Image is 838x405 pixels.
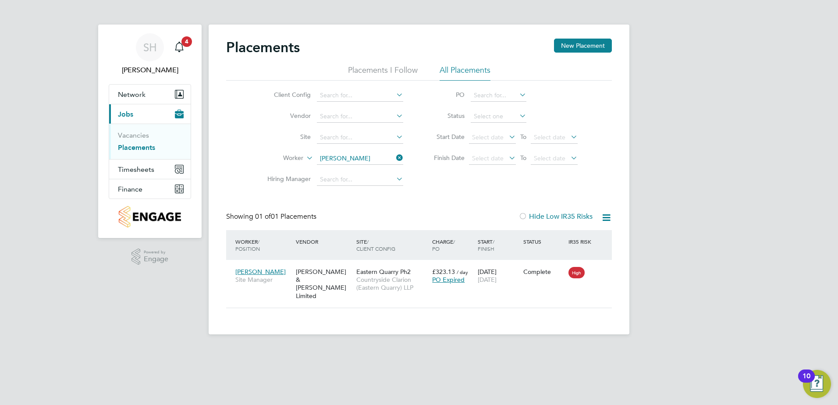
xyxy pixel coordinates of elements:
[131,249,169,265] a: Powered byEngage
[478,276,497,284] span: [DATE]
[109,65,191,75] span: Stewart Hutson
[253,154,303,163] label: Worker
[521,234,567,249] div: Status
[118,185,142,193] span: Finance
[471,110,526,123] input: Select one
[317,110,403,123] input: Search for...
[294,234,354,249] div: Vendor
[118,131,149,139] a: Vacancies
[235,276,291,284] span: Site Manager
[119,206,181,227] img: countryside-properties-logo-retina.png
[430,234,476,256] div: Charge
[523,268,565,276] div: Complete
[260,133,311,141] label: Site
[109,33,191,75] a: SH[PERSON_NAME]
[233,234,294,256] div: Worker
[478,238,494,252] span: / Finish
[432,238,455,252] span: / PO
[554,39,612,53] button: New Placement
[432,276,465,284] span: PO Expired
[118,90,146,99] span: Network
[440,65,490,81] li: All Placements
[294,263,354,304] div: [PERSON_NAME] & [PERSON_NAME] Limited
[425,154,465,162] label: Finish Date
[568,267,585,278] span: High
[803,370,831,398] button: Open Resource Center, 10 new notifications
[118,143,155,152] a: Placements
[518,212,593,221] label: Hide Low IR35 Risks
[109,206,191,227] a: Go to home page
[118,110,133,118] span: Jobs
[144,256,168,263] span: Engage
[356,238,395,252] span: / Client Config
[476,263,521,288] div: [DATE]
[233,263,612,270] a: [PERSON_NAME]Site Manager[PERSON_NAME] & [PERSON_NAME] LimitedEastern Quarry Ph2Countryside Clari...
[425,112,465,120] label: Status
[143,42,157,53] span: SH
[534,133,565,141] span: Select date
[425,91,465,99] label: PO
[348,65,418,81] li: Placements I Follow
[802,376,810,387] div: 10
[170,33,188,61] a: 4
[472,133,504,141] span: Select date
[226,39,300,56] h2: Placements
[109,179,191,199] button: Finance
[457,269,468,275] span: / day
[260,175,311,183] label: Hiring Manager
[144,249,168,256] span: Powered by
[260,112,311,120] label: Vendor
[226,212,318,221] div: Showing
[518,131,529,142] span: To
[356,268,411,276] span: Eastern Quarry Ph2
[181,36,192,47] span: 4
[255,212,316,221] span: 01 Placements
[317,89,403,102] input: Search for...
[235,268,286,276] span: [PERSON_NAME]
[566,234,597,249] div: IR35 Risk
[317,131,403,144] input: Search for...
[317,174,403,186] input: Search for...
[260,91,311,99] label: Client Config
[534,154,565,162] span: Select date
[472,154,504,162] span: Select date
[118,165,154,174] span: Timesheets
[109,85,191,104] button: Network
[476,234,521,256] div: Start
[356,276,428,291] span: Countryside Clarion (Eastern Quarry) LLP
[255,212,271,221] span: 01 of
[109,104,191,124] button: Jobs
[518,152,529,163] span: To
[432,268,455,276] span: £323.13
[109,160,191,179] button: Timesheets
[109,124,191,159] div: Jobs
[471,89,526,102] input: Search for...
[425,133,465,141] label: Start Date
[98,25,202,238] nav: Main navigation
[235,238,260,252] span: / Position
[317,153,403,165] input: Search for...
[354,234,430,256] div: Site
